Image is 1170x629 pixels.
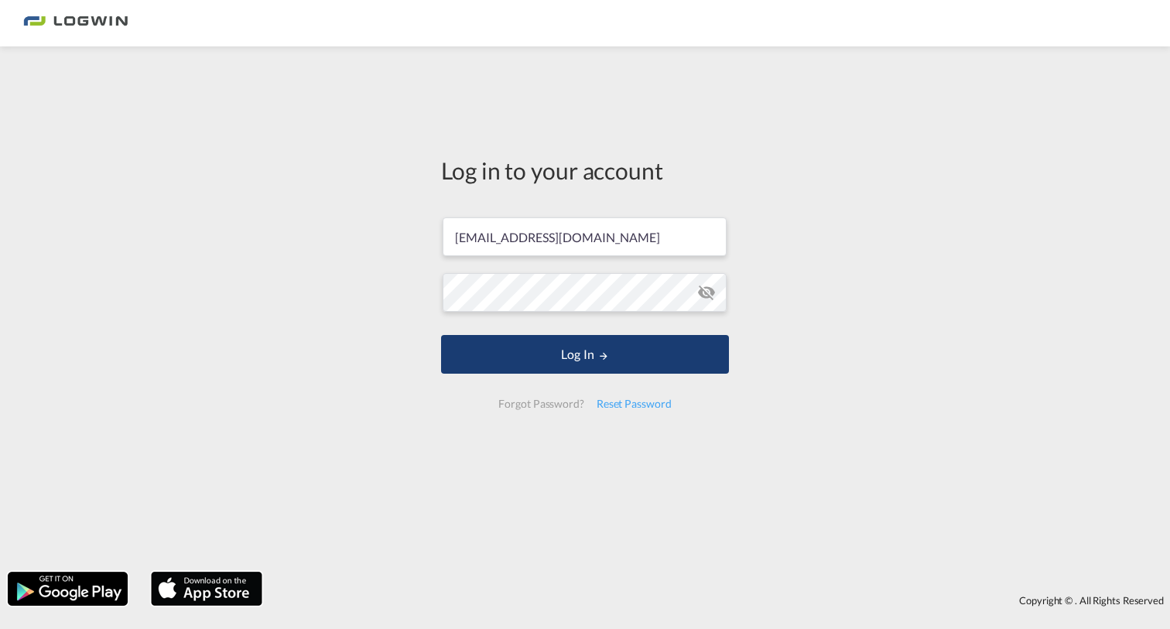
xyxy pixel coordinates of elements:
div: Copyright © . All Rights Reserved [270,587,1170,614]
img: apple.png [149,570,264,607]
img: google.png [6,570,129,607]
button: LOGIN [441,335,729,374]
md-icon: icon-eye-off [697,283,716,302]
div: Forgot Password? [492,390,590,418]
img: 2761ae10d95411efa20a1f5e0282d2d7.png [23,6,128,41]
input: Enter email/phone number [443,217,727,256]
div: Log in to your account [441,154,729,186]
div: Reset Password [590,390,678,418]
